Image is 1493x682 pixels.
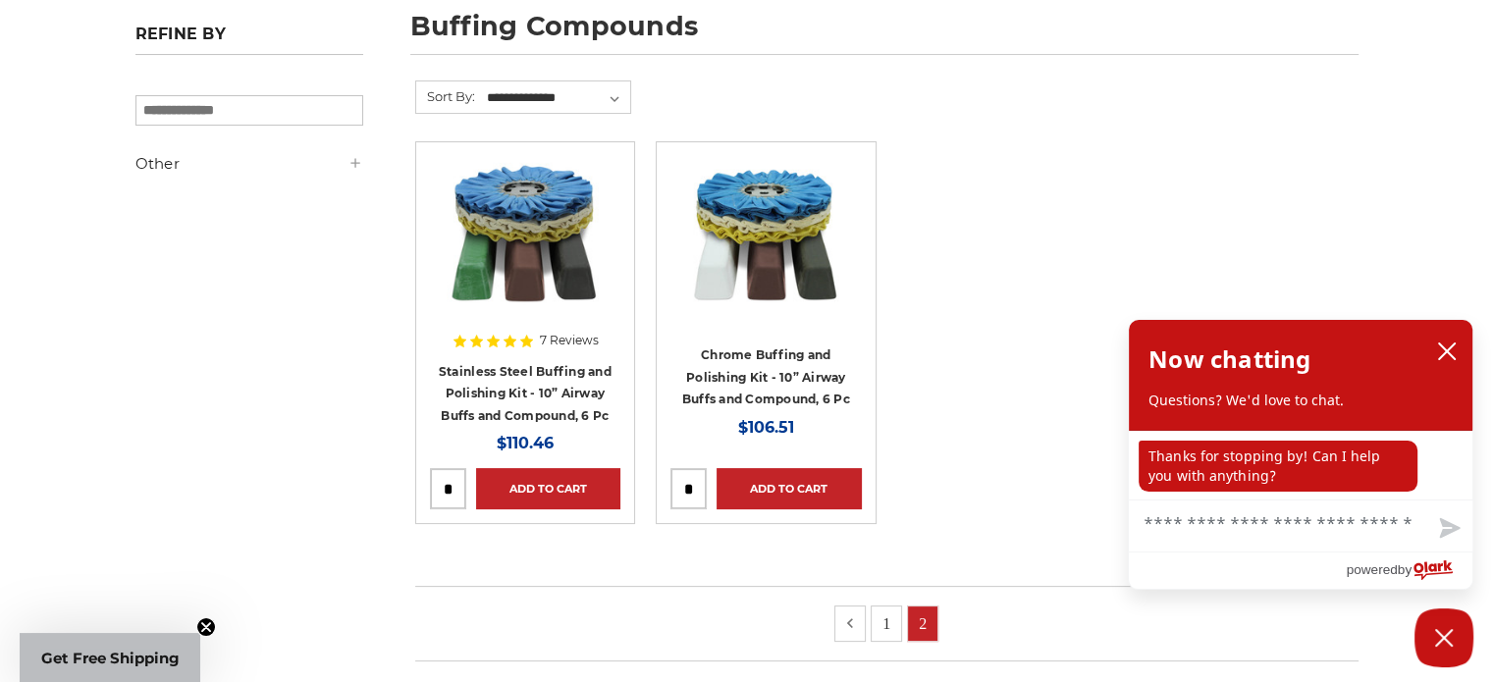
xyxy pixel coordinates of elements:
[476,468,620,509] a: Add to Cart
[439,364,612,423] a: Stainless Steel Buffing and Polishing Kit - 10” Airway Buffs and Compound, 6 Pc
[135,25,363,55] h5: Refine by
[738,418,794,437] span: $106.51
[416,81,475,111] label: Sort By:
[447,156,604,313] img: 10 inch airway buff and polishing compound kit for stainless steel
[1414,608,1473,667] button: Close Chatbox
[484,83,630,113] select: Sort By:
[41,649,180,667] span: Get Free Shipping
[1431,337,1463,366] button: close chatbox
[1346,552,1472,589] a: Powered by Olark
[1129,431,1472,499] div: chat
[1139,441,1417,492] p: Thanks for stopping by! Can I help you with anything?
[1148,340,1310,379] h2: Now chatting
[687,156,844,313] img: 10 inch airway buff and polishing compound kit for chrome
[497,434,554,452] span: $110.46
[872,606,901,641] a: 1
[1128,319,1473,590] div: olark chatbox
[670,156,861,346] a: 10 inch airway buff and polishing compound kit for chrome
[717,468,861,509] a: Add to Cart
[430,156,620,346] a: 10 inch airway buff and polishing compound kit for stainless steel
[1398,557,1412,582] span: by
[410,13,1359,55] h1: buffing compounds
[196,617,216,637] button: Close teaser
[682,347,850,406] a: Chrome Buffing and Polishing Kit - 10” Airway Buffs and Compound, 6 Pc
[1346,557,1397,582] span: powered
[1148,391,1453,410] p: Questions? We'd love to chat.
[20,633,200,682] div: Get Free ShippingClose teaser
[1423,506,1472,551] button: Send message
[135,152,363,176] h5: Other
[908,606,937,641] a: 2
